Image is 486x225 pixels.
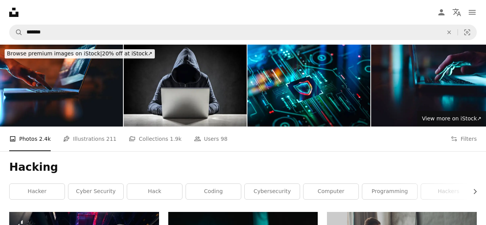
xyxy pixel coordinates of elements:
[421,184,476,199] a: hackers
[129,127,181,151] a: Collections 1.9k
[10,25,23,40] button: Search Unsplash
[468,184,477,199] button: scroll list to the right
[9,25,477,40] form: Find visuals sitewide
[458,25,476,40] button: Visual search
[451,127,477,151] button: Filters
[106,135,117,143] span: 211
[247,45,370,127] img: Digital security and privacy background. Cyber and crypto security shield on futuristic screen te...
[304,184,358,199] a: computer
[194,127,228,151] a: Users 98
[362,184,417,199] a: programming
[124,45,247,127] img: Computer hacker stealing data from a laptop
[9,8,18,17] a: Home — Unsplash
[449,5,464,20] button: Language
[9,160,477,174] h1: Hacking
[245,184,300,199] a: cybersecurity
[441,25,458,40] button: Clear
[63,127,116,151] a: Illustrations 211
[10,184,65,199] a: hacker
[170,135,181,143] span: 1.9k
[221,135,227,143] span: 98
[464,5,480,20] button: Menu
[127,184,182,199] a: hack
[68,184,123,199] a: cyber security
[7,50,102,57] span: Browse premium images on iStock |
[434,5,449,20] a: Log in / Sign up
[186,184,241,199] a: coding
[5,49,155,58] div: 20% off at iStock ↗
[422,115,481,122] span: View more on iStock ↗
[417,111,486,127] a: View more on iStock↗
